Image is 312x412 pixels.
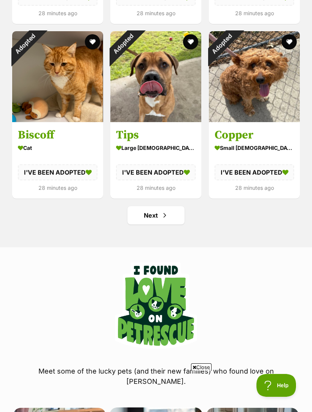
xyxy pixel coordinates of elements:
div: 28 minutes ago [18,8,97,18]
div: 28 minutes ago [215,8,294,18]
div: Adopted [2,21,48,67]
a: Adopted [110,116,201,124]
div: 28 minutes ago [215,183,294,193]
h3: Tips [116,128,196,142]
a: Biscoff Cat I'VE BEEN ADOPTED 28 minutes ago favourite [12,122,103,199]
button: favourite [183,34,199,49]
div: small [DEMOGRAPHIC_DATA] Dog [215,142,294,153]
div: 28 minutes ago [116,8,196,18]
a: Tips large [DEMOGRAPHIC_DATA] Dog I'VE BEEN ADOPTED 28 minutes ago favourite [110,122,201,199]
div: Adopted [100,21,146,67]
button: favourite [282,34,297,49]
span: Close [191,363,212,371]
img: Copper [209,31,300,122]
div: I'VE BEEN ADOPTED [215,164,294,180]
div: 28 minutes ago [116,183,196,193]
a: Adopted [12,116,103,124]
p: Meet some of the lucky pets (and their new families) who found love on [PERSON_NAME]. [11,366,301,387]
div: Adopted [199,21,244,67]
iframe: Help Scout Beacon - Open [256,374,297,397]
h3: Copper [215,128,294,142]
img: Tips [110,31,201,122]
a: Copper small [DEMOGRAPHIC_DATA] Dog I'VE BEEN ADOPTED 28 minutes ago favourite [209,122,300,199]
iframe: Advertisement [18,374,294,408]
nav: Pagination [11,206,301,224]
div: large [DEMOGRAPHIC_DATA] Dog [116,142,196,153]
img: Found love on PetRescue [115,262,197,349]
div: 28 minutes ago [18,183,97,193]
a: Next page [127,206,185,224]
div: I'VE BEEN ADOPTED [116,164,196,180]
h3: Biscoff [18,128,97,142]
a: Adopted [209,116,300,124]
div: Cat [18,142,97,153]
button: favourite [85,34,100,49]
img: Biscoff [12,31,103,122]
div: I'VE BEEN ADOPTED [18,164,97,180]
